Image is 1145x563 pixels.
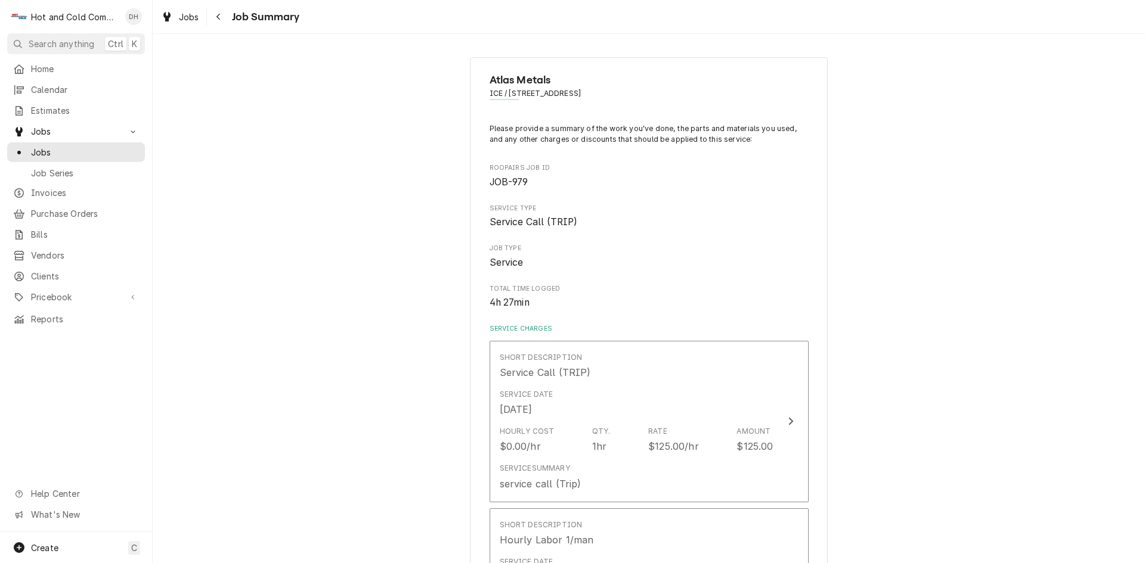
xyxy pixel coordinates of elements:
span: Roopairs Job ID [490,163,809,173]
div: Client Information [490,72,809,108]
span: Service Call (TRIP) [490,216,578,228]
span: Invoices [31,186,139,199]
span: Jobs [31,146,139,158]
a: Calendar [7,80,145,99]
span: JOB-979 [490,176,528,188]
div: Job Type [490,244,809,269]
a: Go to Jobs [7,122,145,141]
span: Jobs [31,125,121,138]
div: Roopairs Job ID [490,163,809,189]
span: K [132,38,137,50]
a: Estimates [7,101,145,120]
span: Home [31,63,139,75]
div: $125.00/hr [648,439,699,453]
div: Service Summary [500,463,570,474]
span: Service [490,257,524,268]
div: Rate [648,426,667,437]
span: Create [31,543,58,553]
div: [DATE] [500,402,533,416]
a: Job Series [7,163,145,183]
div: 1hr [592,439,606,453]
div: Qty. [592,426,611,437]
div: $125.00 [736,439,773,453]
div: Hourly Labor 1/man [500,533,594,547]
span: C [131,542,137,554]
div: Hot and Cold Commercial Kitchens, Inc.'s Avatar [11,8,27,25]
span: Job Series [31,167,139,179]
span: Pricebook [31,291,121,303]
span: Service Type [490,215,809,229]
div: $0.00/hr [500,439,541,453]
a: Jobs [156,7,204,27]
span: Estimates [31,104,139,117]
a: Jobs [7,142,145,162]
span: Roopairs Job ID [490,175,809,189]
span: Search anything [29,38,94,50]
span: Bills [31,228,139,241]
a: Go to What's New [7,505,145,524]
span: Vendors [31,249,139,262]
a: Vendors [7,245,145,265]
a: Purchase Orders [7,204,145,223]
span: Service Type [490,204,809,213]
p: Please provide a summary of the work you've done, the parts and materials you used, and any other... [490,123,809,145]
a: Go to Pricebook [7,287,145,307]
span: Clients [31,270,139,282]
button: Search anythingCtrlK [7,33,145,54]
a: Go to Help Center [7,484,145,503]
span: Jobs [179,11,199,23]
span: Calendar [31,83,139,96]
span: Ctrl [108,38,123,50]
div: Service Call (TRIP) [500,365,591,380]
button: Navigate back [209,7,228,26]
div: Service Date [500,389,553,400]
div: Total Time Logged [490,284,809,310]
span: Job Type [490,256,809,270]
span: Help Center [31,487,138,500]
a: Reports [7,309,145,329]
div: Service Type [490,204,809,229]
a: Clients [7,266,145,286]
span: Purchase Orders [31,207,139,220]
button: Update Line Item [490,341,809,502]
span: Reports [31,313,139,325]
div: service call (Trip) [500,477,581,491]
div: Amount [736,426,770,437]
div: Daryl Harris's Avatar [125,8,142,25]
span: Address [490,88,809,99]
div: Hot and Cold Commercial Kitchens, Inc. [31,11,119,23]
div: Hourly Cost [500,426,555,437]
span: Name [490,72,809,88]
div: H [11,8,27,25]
div: Short Description [500,352,583,363]
div: DH [125,8,142,25]
span: What's New [31,508,138,521]
a: Invoices [7,183,145,203]
div: Short Description [500,520,583,530]
span: Job Summary [228,9,300,25]
a: Home [7,59,145,79]
span: 4h 27min [490,297,530,308]
span: Total Time Logged [490,296,809,310]
span: Job Type [490,244,809,253]
span: Total Time Logged [490,284,809,294]
label: Service Charges [490,324,809,334]
a: Bills [7,225,145,244]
